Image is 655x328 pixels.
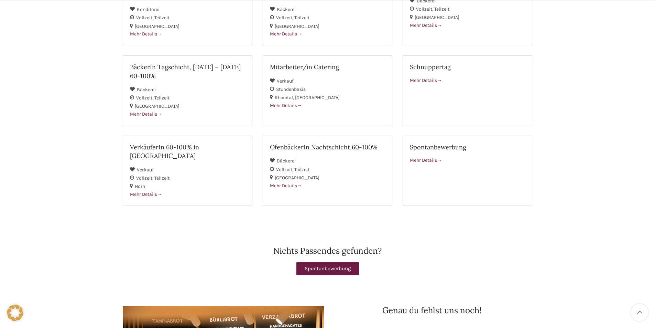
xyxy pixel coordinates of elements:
span: Teilzeit [154,95,170,101]
span: [GEOGRAPHIC_DATA] [415,14,459,20]
a: VerkäuferIn 60-100% in [GEOGRAPHIC_DATA] Verkauf Vollzeit Teilzeit Horn Mehr Details [123,136,252,205]
a: Schnuppertag Mehr Details [403,55,532,125]
span: Mehr Details [130,31,162,37]
span: [GEOGRAPHIC_DATA] [135,23,179,29]
span: [GEOGRAPHIC_DATA] [135,103,179,109]
span: Konditorei [137,7,160,12]
h2: BäckerIn Tagschicht, [DATE] – [DATE] 60-100% [130,63,245,80]
span: Vollzeit [416,6,434,12]
span: Mehr Details [410,157,442,163]
span: Mehr Details [270,31,302,37]
span: Teilzeit [294,167,309,172]
span: Mehr Details [410,77,442,83]
span: Verkauf [277,78,294,84]
h2: Spontanbewerbung [410,143,525,151]
span: Vollzeit [276,15,294,21]
span: Bäckerei [277,7,296,12]
span: Bäckerei [277,158,296,164]
span: [GEOGRAPHIC_DATA] [275,23,319,29]
a: Spontanbewerbung Mehr Details [403,136,532,205]
span: Vollzeit [136,95,154,101]
span: Horn [135,183,145,189]
span: Mehr Details [130,191,162,197]
span: [GEOGRAPHIC_DATA] [275,175,319,181]
span: Teilzeit [154,175,170,181]
h2: Nichts Passendes gefunden? [123,247,533,255]
span: Stundenbasis [276,86,306,92]
h2: Schnuppertag [410,63,525,71]
span: Spontanbewerbung [305,266,351,271]
span: Mehr Details [270,183,302,189]
span: Verkauf [137,167,154,173]
span: Vollzeit [276,167,294,172]
span: Mehr Details [410,22,442,28]
span: Vollzeit [136,15,154,21]
a: BäckerIn Tagschicht, [DATE] – [DATE] 60-100% Bäckerei Vollzeit Teilzeit [GEOGRAPHIC_DATA] Mehr De... [123,55,252,125]
span: [GEOGRAPHIC_DATA] [295,95,340,100]
span: Teilzeit [154,15,170,21]
a: Mitarbeiter/in Catering Verkauf Stundenbasis Rheintal [GEOGRAPHIC_DATA] Mehr Details [263,55,392,125]
span: Teilzeit [434,6,449,12]
h2: OfenbäckerIn Nachtschicht 60-100% [270,143,385,151]
h2: Mitarbeiter/in Catering [270,63,385,71]
span: Rheintal [275,95,295,100]
span: Teilzeit [294,15,309,21]
span: Vollzeit [136,175,154,181]
a: Scroll to top button [631,304,648,321]
span: Mehr Details [130,111,162,117]
span: Bäckerei [137,87,156,93]
a: OfenbäckerIn Nachtschicht 60-100% Bäckerei Vollzeit Teilzeit [GEOGRAPHIC_DATA] Mehr Details [263,136,392,205]
h2: Genau du fehlst uns noch! [331,306,533,315]
h2: VerkäuferIn 60-100% in [GEOGRAPHIC_DATA] [130,143,245,160]
a: Spontanbewerbung [296,262,359,275]
span: Mehr Details [270,103,302,108]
